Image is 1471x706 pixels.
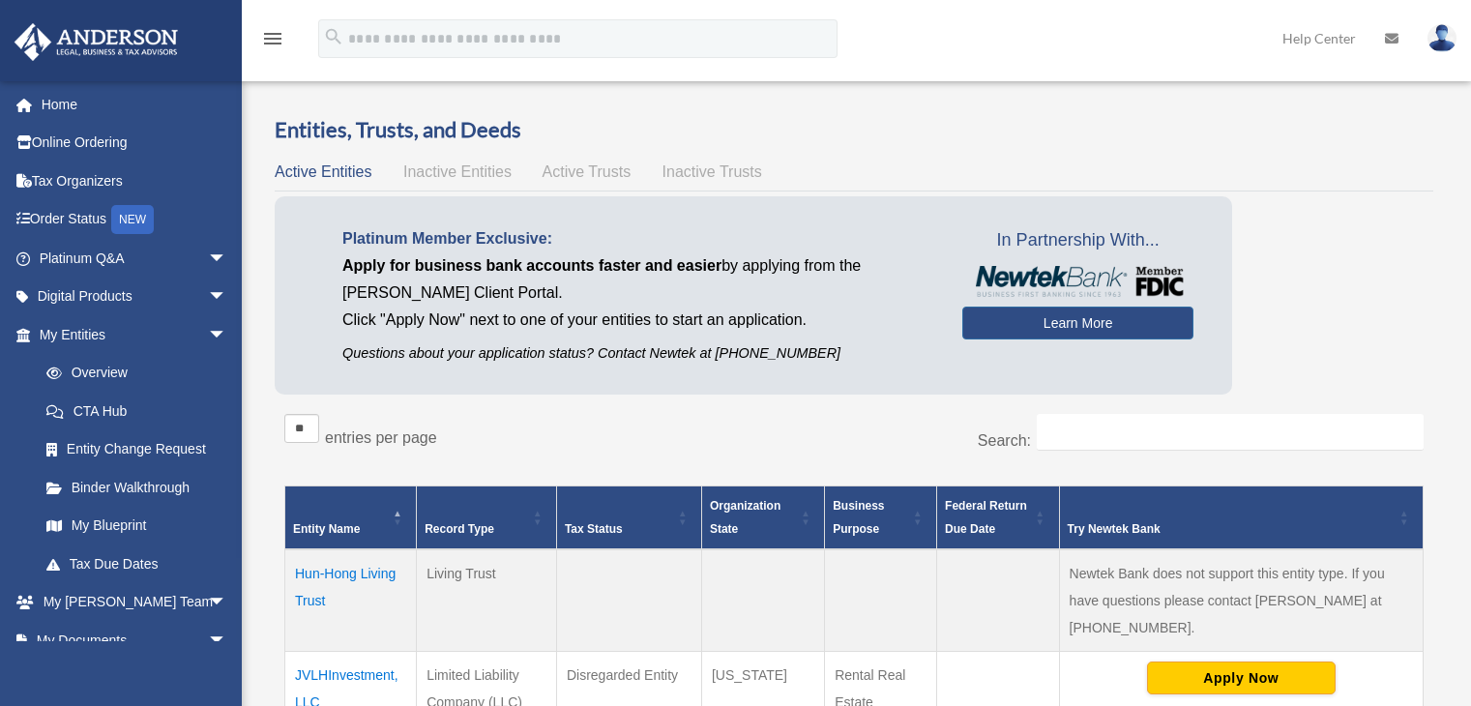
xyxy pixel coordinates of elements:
[701,485,824,549] th: Organization State: Activate to sort
[342,225,933,252] p: Platinum Member Exclusive:
[14,278,256,316] a: Digital Productsarrow_drop_down
[1068,517,1394,541] div: Try Newtek Bank
[710,499,780,536] span: Organization State
[208,239,247,279] span: arrow_drop_down
[27,468,247,507] a: Binder Walkthrough
[1059,485,1423,549] th: Try Newtek Bank : Activate to sort
[14,200,256,240] a: Order StatusNEW
[972,266,1184,297] img: NewtekBankLogoSM.png
[208,583,247,623] span: arrow_drop_down
[285,549,417,652] td: Hun-Hong Living Trust
[662,163,762,180] span: Inactive Trusts
[962,225,1193,256] span: In Partnership With...
[323,26,344,47] i: search
[417,549,557,652] td: Living Trust
[293,522,360,536] span: Entity Name
[14,315,247,354] a: My Entitiesarrow_drop_down
[325,429,437,446] label: entries per page
[261,27,284,50] i: menu
[342,307,933,334] p: Click "Apply Now" next to one of your entities to start an application.
[978,432,1031,449] label: Search:
[14,621,256,660] a: My Documentsarrow_drop_down
[543,163,632,180] span: Active Trusts
[14,124,256,162] a: Online Ordering
[275,115,1433,145] h3: Entities, Trusts, and Deeds
[417,485,557,549] th: Record Type: Activate to sort
[342,341,933,366] p: Questions about your application status? Contact Newtek at [PHONE_NUMBER]
[833,499,884,536] span: Business Purpose
[261,34,284,50] a: menu
[27,430,247,469] a: Entity Change Request
[825,485,937,549] th: Business Purpose: Activate to sort
[342,252,933,307] p: by applying from the [PERSON_NAME] Client Portal.
[208,315,247,355] span: arrow_drop_down
[208,621,247,661] span: arrow_drop_down
[14,239,256,278] a: Platinum Q&Aarrow_drop_down
[27,507,247,545] a: My Blueprint
[1147,662,1336,694] button: Apply Now
[403,163,512,180] span: Inactive Entities
[1059,549,1423,652] td: Newtek Bank does not support this entity type. If you have questions please contact [PERSON_NAME]...
[275,163,371,180] span: Active Entities
[962,307,1193,339] a: Learn More
[111,205,154,234] div: NEW
[9,23,184,61] img: Anderson Advisors Platinum Portal
[945,499,1027,536] span: Federal Return Due Date
[565,522,623,536] span: Tax Status
[27,392,247,430] a: CTA Hub
[342,257,721,274] span: Apply for business bank accounts faster and easier
[285,485,417,549] th: Entity Name: Activate to invert sorting
[425,522,494,536] span: Record Type
[208,278,247,317] span: arrow_drop_down
[27,354,237,393] a: Overview
[14,85,256,124] a: Home
[14,583,256,622] a: My [PERSON_NAME] Teamarrow_drop_down
[937,485,1060,549] th: Federal Return Due Date: Activate to sort
[556,485,701,549] th: Tax Status: Activate to sort
[1427,24,1456,52] img: User Pic
[14,162,256,200] a: Tax Organizers
[27,544,247,583] a: Tax Due Dates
